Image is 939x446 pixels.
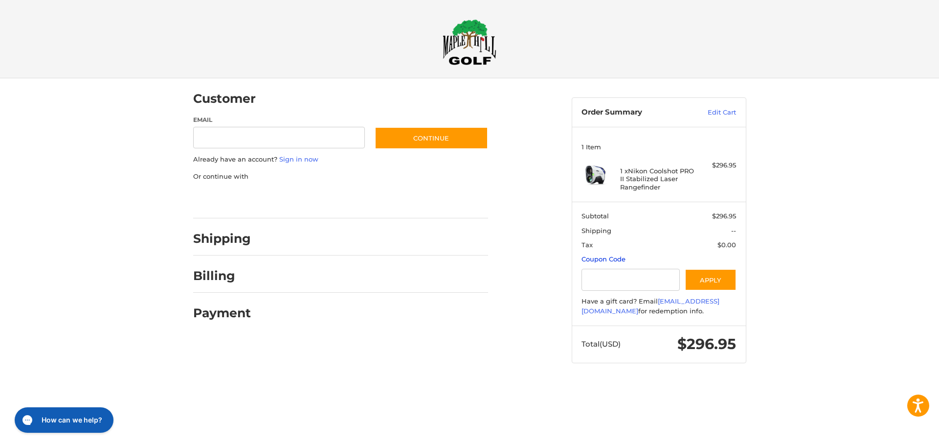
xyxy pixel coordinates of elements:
[581,108,687,117] h3: Order Summary
[193,268,250,283] h2: Billing
[193,91,256,106] h2: Customer
[712,212,736,220] span: $296.95
[193,155,488,164] p: Already have an account?
[581,297,719,315] a: [EMAIL_ADDRESS][DOMAIN_NAME]
[356,191,429,209] iframe: PayPal-venmo
[717,241,736,249] span: $0.00
[581,269,680,291] input: Gift Certificate or Coupon Code
[581,255,626,263] a: Coupon Code
[581,143,736,151] h3: 1 Item
[581,241,593,249] span: Tax
[697,161,736,170] div: $296.95
[193,116,365,124] label: Email
[190,191,263,209] iframe: PayPal-paypal
[581,339,621,349] span: Total (USD)
[193,231,251,246] h2: Shipping
[193,172,488,182] p: Or continue with
[443,19,496,65] img: Maple Hill Golf
[687,108,736,117] a: Edit Cart
[581,227,611,235] span: Shipping
[685,269,737,291] button: Apply
[731,227,736,235] span: --
[10,404,116,436] iframe: Gorgias live chat messenger
[279,155,318,163] a: Sign in now
[581,212,609,220] span: Subtotal
[677,335,736,353] span: $296.95
[375,127,488,149] button: Continue
[193,305,251,321] h2: Payment
[620,167,695,191] h4: 1 x Nikon Coolshot PRO II Stabilized Laser Rangefinder
[273,191,346,209] iframe: PayPal-paylater
[581,297,736,316] div: Have a gift card? Email for redemption info.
